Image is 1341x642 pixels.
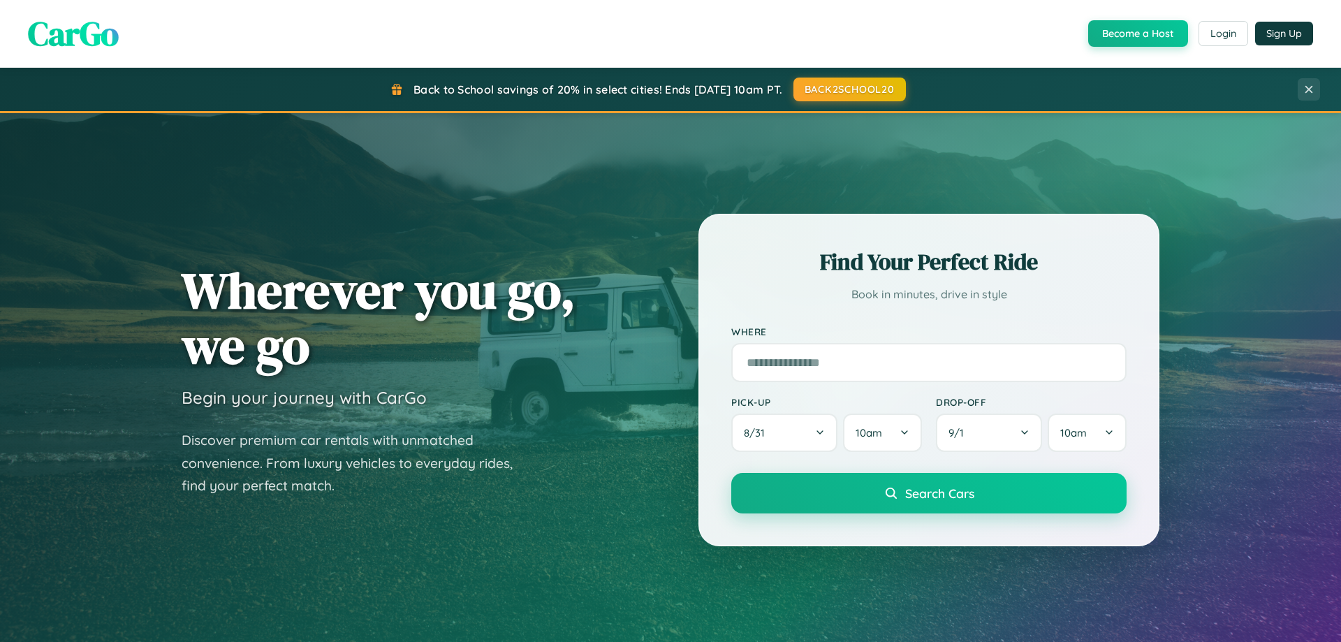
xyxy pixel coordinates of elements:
span: 9 / 1 [948,426,971,439]
span: Back to School savings of 20% in select cities! Ends [DATE] 10am PT. [413,82,782,96]
span: Search Cars [905,486,974,501]
button: Login [1199,21,1248,46]
button: 9/1 [936,414,1042,452]
span: 10am [1060,426,1087,439]
span: 8 / 31 [744,426,772,439]
label: Drop-off [936,396,1127,408]
button: BACK2SCHOOL20 [793,78,906,101]
button: 10am [843,414,922,452]
p: Discover premium car rentals with unmatched convenience. From luxury vehicles to everyday rides, ... [182,429,531,497]
button: 10am [1048,414,1127,452]
p: Book in minutes, drive in style [731,284,1127,305]
span: 10am [856,426,882,439]
button: Search Cars [731,473,1127,513]
button: 8/31 [731,414,837,452]
label: Where [731,326,1127,337]
h2: Find Your Perfect Ride [731,247,1127,277]
h3: Begin your journey with CarGo [182,387,427,408]
button: Sign Up [1255,22,1313,45]
span: CarGo [28,10,119,57]
label: Pick-up [731,396,922,408]
button: Become a Host [1088,20,1188,47]
h1: Wherever you go, we go [182,263,576,373]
